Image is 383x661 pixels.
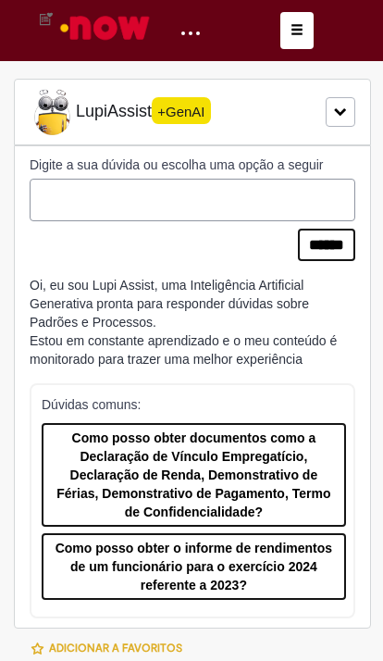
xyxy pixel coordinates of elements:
[152,97,211,124] span: +GenAI
[14,79,371,145] div: LupiLupiAssist+GenAI
[30,276,355,368] div: Oi, eu sou Lupi Assist, uma Inteligência Artificial Generativa pronta para responder dúvidas sobr...
[42,395,346,414] p: Dúvidas comuns:
[30,89,76,135] img: Lupi
[30,156,355,174] label: Digite a sua dúvida ou escolha uma opção a seguir
[42,533,346,600] button: Como posso obter o informe de rendimentos de um funcionário para o exercício 2024 referente a 2023?
[42,423,346,527] button: Como posso obter documentos como a Declaração de Vínculo Empregatício, Declaração de Renda, Demon...
[57,9,153,46] img: ServiceNow
[49,641,182,655] span: Adicionar a Favoritos
[280,12,314,49] button: Alternar navegação
[30,89,211,135] span: LupiAssist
